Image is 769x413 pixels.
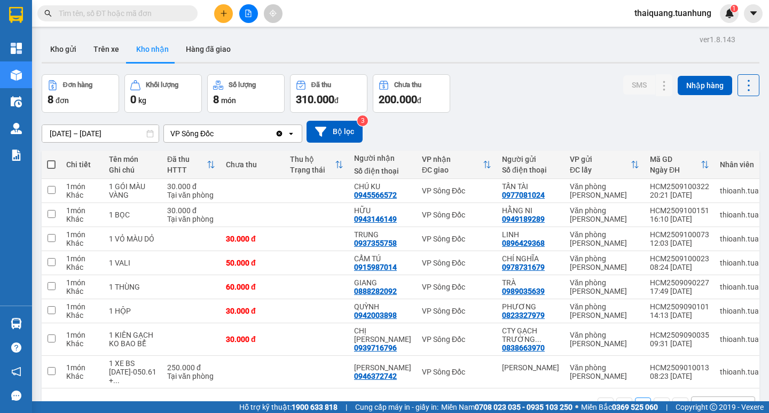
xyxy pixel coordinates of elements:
[167,206,215,215] div: 30.000 đ
[66,372,98,380] div: Khác
[287,129,295,138] svg: open
[44,10,52,17] span: search
[226,160,279,169] div: Chưa thu
[264,4,283,23] button: aim
[11,96,22,107] img: warehouse-icon
[650,230,709,239] div: HCM2509100073
[167,372,215,380] div: Tại văn phòng
[570,230,639,247] div: Văn phòng [PERSON_NAME]
[645,151,715,179] th: Toggle SortBy
[66,206,98,215] div: 1 món
[570,363,639,380] div: Văn phòng [PERSON_NAME]
[167,191,215,199] div: Tại văn phòng
[650,263,709,271] div: 08:24 [DATE]
[502,182,559,191] div: TẤN TÀI
[502,344,545,352] div: 0838663970
[11,123,22,134] img: warehouse-icon
[66,311,98,320] div: Khác
[66,230,98,239] div: 1 món
[650,239,709,247] div: 12:03 [DATE]
[170,128,214,139] div: VP Sông Đốc
[354,191,397,199] div: 0945566572
[66,263,98,271] div: Khác
[570,302,639,320] div: Văn phòng [PERSON_NAME]
[285,151,349,179] th: Toggle SortBy
[109,331,156,339] div: 1 KIÊN GẠCH
[732,5,736,12] span: 1
[311,81,331,89] div: Đã thu
[229,81,256,89] div: Số lượng
[422,166,483,174] div: ĐC giao
[354,230,411,239] div: TRUNG
[130,93,136,106] span: 0
[354,206,411,215] div: HỮU
[740,401,748,410] svg: open
[213,93,219,106] span: 8
[66,191,98,199] div: Khác
[307,121,363,143] button: Bộ lọc
[354,311,397,320] div: 0942003898
[66,331,98,339] div: 1 món
[167,215,215,223] div: Tại văn phòng
[422,259,491,267] div: VP Sông Đốc
[570,182,639,199] div: Văn phòng [PERSON_NAME]
[290,166,335,174] div: Trạng thái
[214,4,233,23] button: plus
[177,36,239,62] button: Hàng đã giao
[502,263,545,271] div: 0978731679
[650,206,709,215] div: HCM2509100151
[564,151,645,179] th: Toggle SortBy
[354,278,411,287] div: GIANG
[226,259,279,267] div: 50.000 đ
[239,4,258,23] button: file-add
[581,401,658,413] span: Miền Bắc
[744,4,763,23] button: caret-down
[66,160,98,169] div: Chi tiết
[422,235,491,243] div: VP Sông Đốc
[85,36,128,62] button: Trên xe
[226,283,279,291] div: 60.000 đ
[290,74,367,113] button: Đã thu310.000đ
[355,401,438,413] span: Cung cấp máy in - giấy in:
[109,283,156,291] div: 1 THÙNG
[11,367,21,377] span: notification
[226,235,279,243] div: 30.000 đ
[109,182,156,199] div: 1 GÓI MÀU VÀNG
[650,311,709,320] div: 14:13 [DATE]
[535,335,542,344] span: ...
[245,10,252,17] span: file-add
[48,93,53,106] span: 8
[11,43,22,54] img: dashboard-icon
[42,125,159,142] input: Select a date range.
[354,287,397,295] div: 0888282092
[66,182,98,191] div: 1 món
[422,368,491,376] div: VP Sông Đốc
[109,307,156,315] div: 1 HỘP
[698,400,735,411] div: 100 / trang
[502,215,545,223] div: 0949189289
[650,302,709,311] div: HCM2509090101
[56,96,69,105] span: đơn
[570,166,631,174] div: ĐC lấy
[109,235,156,243] div: 1 VỎ MÀU DỎ
[570,206,639,223] div: Văn phòng [PERSON_NAME]
[650,363,709,372] div: HCM2509010013
[650,191,709,199] div: 20:21 [DATE]
[650,372,709,380] div: 08:23 [DATE]
[502,191,545,199] div: 0977081024
[167,155,207,163] div: Đã thu
[650,339,709,348] div: 09:31 [DATE]
[346,401,347,413] span: |
[354,372,397,380] div: 0946372742
[354,363,411,372] div: VÕ VĂN VŨ
[109,166,156,174] div: Ghi chú
[650,331,709,339] div: HCM2509090035
[42,74,119,113] button: Đơn hàng8đơn
[66,239,98,247] div: Khác
[502,239,545,247] div: 0896429368
[146,81,178,89] div: Khối lượng
[334,96,339,105] span: đ
[66,339,98,348] div: Khác
[11,391,21,401] span: message
[292,403,338,411] strong: 1900 633 818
